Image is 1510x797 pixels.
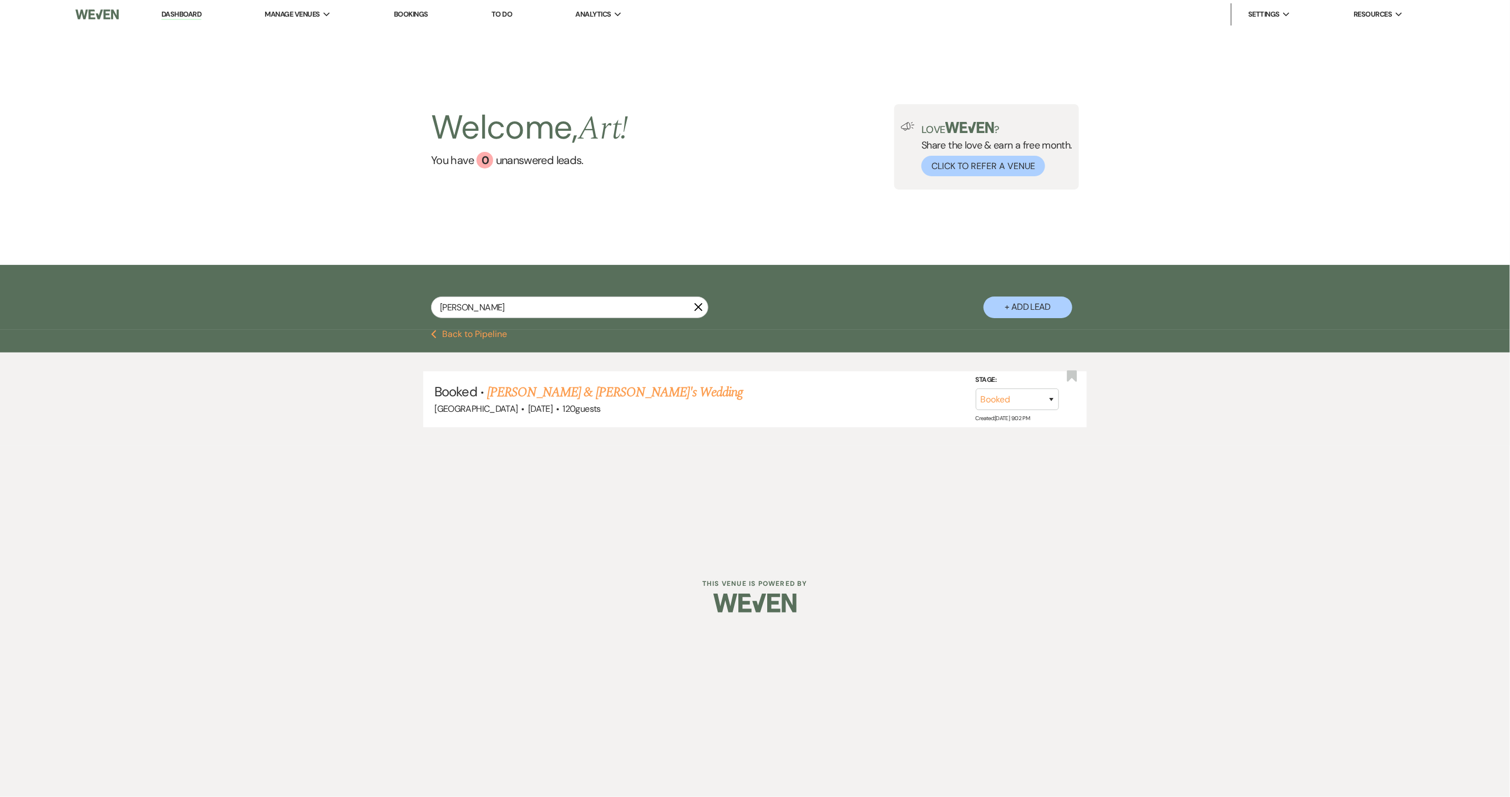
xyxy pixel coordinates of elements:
div: Share the love & earn a free month. [915,122,1072,176]
img: weven-logo-green.svg [945,122,995,133]
img: Weven Logo [713,584,797,622]
button: + Add Lead [984,297,1072,318]
img: Weven Logo [75,3,119,26]
span: Manage Venues [265,9,320,20]
span: [DATE] [528,403,553,415]
h2: Welcome, [431,104,628,152]
span: Created: [DATE] 9:02 PM [976,415,1030,422]
img: loud-speaker-illustration.svg [901,122,915,131]
span: [GEOGRAPHIC_DATA] [434,403,518,415]
button: Back to Pipeline [431,330,507,339]
input: Search by name, event date, email address or phone number [431,297,708,318]
a: To Do [491,9,512,19]
a: Dashboard [161,9,201,20]
button: Click to Refer a Venue [921,156,1045,176]
span: Art ! [578,103,628,154]
span: Settings [1248,9,1280,20]
a: [PERSON_NAME] & [PERSON_NAME]'s Wedding [487,382,743,402]
span: Booked [434,383,477,400]
a: Bookings [394,9,428,19]
span: Analytics [575,9,611,20]
span: 120 guests [563,403,601,415]
span: Resources [1354,9,1392,20]
a: You have 0 unanswered leads. [431,152,628,168]
label: Stage: [976,374,1059,386]
div: 0 [477,152,493,168]
p: Love ? [921,122,1072,135]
